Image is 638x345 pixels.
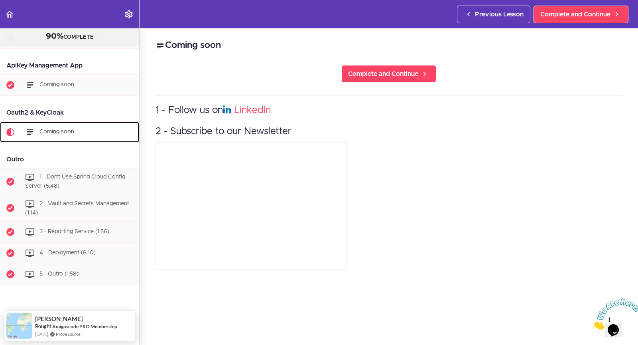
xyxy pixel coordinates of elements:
span: 4 - Deployment (6:10) [39,250,96,256]
span: 2 - Vault and Secrets Management (1:14) [25,201,129,216]
svg: Settings Menu [124,10,134,19]
a: LinkedIn [234,105,271,115]
span: Coming soon [39,82,74,87]
h3: 2 - Subscribe to our Newsletter [156,125,622,138]
iframe: chat widget [589,295,638,333]
img: provesource social proof notification image [6,313,32,339]
a: Complete and Continue [534,6,628,23]
div: COMPLETE [10,32,129,42]
svg: Back to course curriculum [5,10,14,19]
h3: 1 - Follow us on [156,104,622,117]
span: Coming soon [39,129,74,135]
span: 1 [3,3,6,10]
a: Complete and Continue [341,65,436,83]
h2: Coming soon [156,39,622,52]
span: Previous Lesson [475,10,524,19]
a: Amigoscode PRO Membership [52,323,117,329]
span: [DATE] [35,331,48,337]
span: 90% [46,32,63,40]
a: Previous Lesson [457,6,530,23]
span: Complete and Continue [348,69,418,79]
a: ProveSource [56,331,81,337]
img: Chat attention grabber [3,3,53,35]
span: 5 - Outro (1:58) [39,272,79,277]
span: [PERSON_NAME] [35,315,83,322]
span: 1 - Don't Use Spring Cloud Config Server (5:48) [25,174,125,189]
span: Complete and Continue [540,10,610,19]
span: 3 - Reporting Service (1:56) [39,229,109,235]
span: Bought [35,323,51,329]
